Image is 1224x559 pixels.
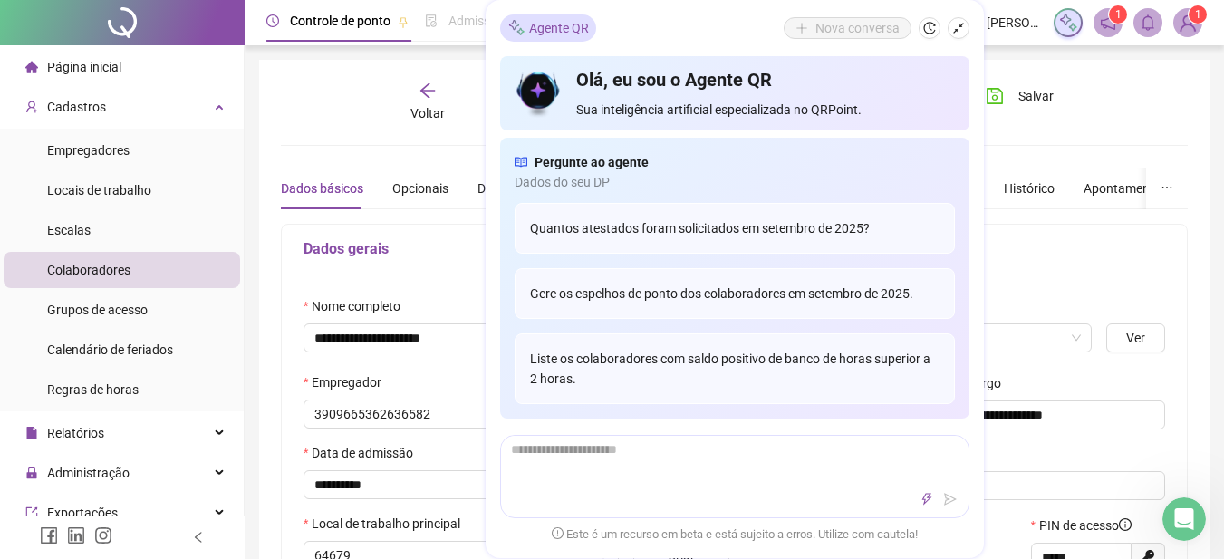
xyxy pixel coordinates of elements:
[25,61,38,73] span: home
[1161,181,1173,194] span: ellipsis
[47,466,130,480] span: Administração
[47,506,118,520] span: Exportações
[507,19,525,38] img: sparkle-icon.fc2bf0ac1784a2077858766a79e2daf3.svg
[515,203,955,254] div: Quantos atestados foram solicitados em setembro de 2025?
[1018,86,1054,106] span: Salvar
[47,303,148,317] span: Grupos de acesso
[515,152,527,172] span: read
[304,238,1165,260] h5: Dados gerais
[47,223,91,237] span: Escalas
[1195,8,1201,21] span: 1
[425,14,438,27] span: file-done
[1084,178,1168,198] div: Apontamentos
[784,17,911,39] button: Nova conversa
[25,506,38,519] span: export
[916,488,938,510] button: thunderbolt
[552,528,564,540] span: exclamation-circle
[1100,14,1116,31] span: notification
[1106,323,1165,352] button: Ver
[304,514,472,534] label: Local de trabalho principal
[392,178,448,198] div: Opcionais
[1174,9,1201,36] img: 31486
[515,67,563,120] img: icon
[25,467,38,479] span: lock
[920,493,933,506] span: thunderbolt
[552,525,918,544] span: Este é um recurso em beta e está sujeito a erros. Utilize com cautela!
[304,443,425,463] label: Data de admissão
[419,82,437,100] span: arrow-left
[500,14,596,42] div: Agente QR
[47,100,106,114] span: Cadastros
[410,106,445,120] span: Voltar
[40,526,58,545] span: facebook
[1115,8,1122,21] span: 1
[47,60,121,74] span: Página inicial
[576,100,954,120] span: Sua inteligência artificial especializada no QRPoint.
[923,22,936,34] span: history
[1146,168,1188,209] button: ellipsis
[1109,5,1127,24] sup: 1
[314,400,718,428] span: 3909665362636582
[535,152,649,172] span: Pergunte ao agente
[515,333,955,404] div: Liste os colaboradores com saldo positivo de banco de horas superior a 2 horas.
[304,296,412,316] label: Nome completo
[304,372,393,392] label: Empregador
[47,426,104,440] span: Relatórios
[1189,5,1207,24] sup: Atualize o seu contato no menu Meus Dados
[47,143,130,158] span: Empregadores
[1162,497,1206,541] iframe: Intercom live chat
[47,263,130,277] span: Colaboradores
[47,183,151,198] span: Locais de trabalho
[1126,328,1145,348] span: Ver
[958,373,1012,393] label: Cargo
[47,342,173,357] span: Calendário de feriados
[67,526,85,545] span: linkedin
[290,14,390,28] span: Controle de ponto
[515,172,955,192] span: Dados do seu DP
[448,14,542,28] span: Admissão digital
[1058,13,1078,33] img: sparkle-icon.fc2bf0ac1784a2077858766a79e2daf3.svg
[25,427,38,439] span: file
[515,268,955,319] div: Gere os espelhos de ponto dos colaboradores em setembro de 2025.
[986,87,1004,105] span: save
[94,526,112,545] span: instagram
[281,178,363,198] div: Dados básicos
[47,382,139,397] span: Regras de horas
[25,101,38,113] span: user-add
[1004,178,1055,198] div: Histórico
[1119,518,1132,531] span: info-circle
[266,14,279,27] span: clock-circle
[952,22,965,34] span: shrink
[576,67,954,92] h4: Olá, eu sou o Agente QR
[940,488,961,510] button: send
[1140,14,1156,31] span: bell
[398,16,409,27] span: pushpin
[972,82,1067,111] button: Salvar
[987,13,1043,33] span: [PERSON_NAME]
[1039,516,1132,535] span: PIN de acesso
[477,178,551,198] div: Dependentes
[192,531,205,544] span: left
